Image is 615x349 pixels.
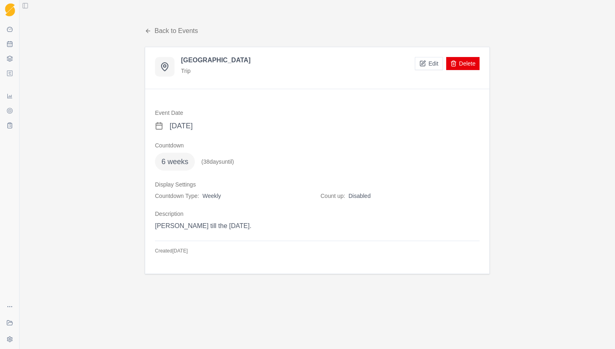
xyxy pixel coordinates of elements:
[349,192,371,200] span: Disabled
[145,26,198,36] a: Back to Events
[3,3,16,16] a: Logo
[181,57,251,64] div: [GEOGRAPHIC_DATA]
[155,153,195,171] span: 6 weeks
[446,57,480,70] button: Delete
[203,192,221,200] span: weekly
[3,333,16,346] button: Settings
[155,180,480,189] h2: Display Settings
[155,109,480,117] h2: Event Date
[201,158,234,166] span: ( 38 days until )
[155,248,480,254] div: Created [DATE]
[321,192,345,200] span: Count up:
[155,210,480,218] h2: Description
[155,141,480,149] h2: Countdown
[415,57,443,70] button: Edit
[155,192,199,200] span: Countdown Type:
[5,3,15,17] img: Logo
[170,120,193,132] span: [DATE]
[181,67,191,75] span: Trip
[155,221,480,231] p: [PERSON_NAME] till the [DATE].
